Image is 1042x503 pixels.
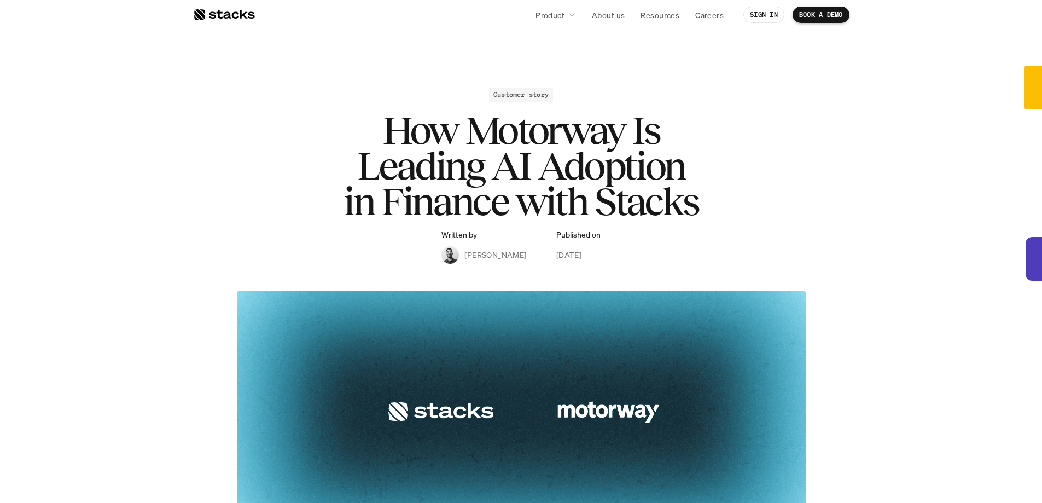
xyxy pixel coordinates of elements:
p: Written by [441,230,477,240]
h2: Customer story [493,91,549,99]
p: Product [535,9,564,21]
a: BOOK A DEMO [793,7,849,23]
p: Careers [695,9,724,21]
p: [DATE] [556,249,582,261]
p: SIGN IN [750,11,778,19]
a: About us [585,5,631,25]
a: Careers [689,5,730,25]
p: Published on [556,230,601,240]
p: Resources [641,9,679,21]
a: Resources [634,5,686,25]
a: SIGN IN [743,7,784,23]
p: About us [592,9,625,21]
p: BOOK A DEMO [799,11,843,19]
p: [PERSON_NAME] [464,249,526,261]
h1: How Motorway Is Leading AI Adoption in Finance with Stacks [302,113,740,219]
